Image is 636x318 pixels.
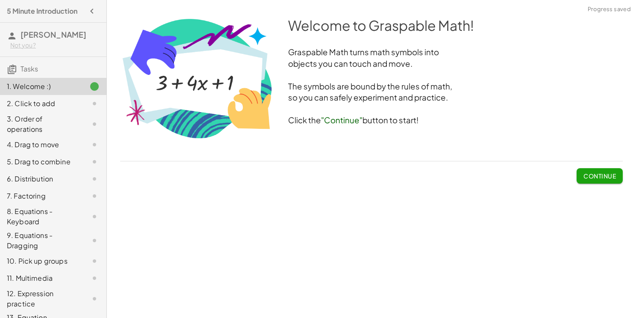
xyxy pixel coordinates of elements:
i: Task not started. [89,211,100,222]
i: Task not started. [89,256,100,266]
i: Task not started. [89,191,100,201]
button: Continue [577,168,623,184]
div: 11. Multimedia [7,273,76,283]
div: 3. Order of operations [7,114,76,134]
span: Welcome to Graspable Math! [288,17,474,34]
h4: 5 Minute Introduction [7,6,77,16]
div: 12. Expression practice [7,288,76,309]
div: 8. Equations - Keyboard [7,206,76,227]
i: Task not started. [89,294,100,304]
i: Task not started. [89,174,100,184]
div: 1. Welcome :) [7,81,76,92]
div: 6. Distribution [7,174,76,184]
i: Task not started. [89,235,100,246]
i: Task not started. [89,157,100,167]
h3: The symbols are bound by the rules of math, [120,81,623,92]
div: Not you? [10,41,100,50]
span: Progress saved [588,5,631,14]
i: Task not started. [89,98,100,109]
h3: so you can safely experiment and practice. [120,92,623,104]
span: "Continue" [321,115,362,125]
img: 0693f8568b74c82c9916f7e4627066a63b0fb68adf4cbd55bb6660eff8c96cd8.png [120,16,274,140]
i: Task not started. [89,273,100,283]
i: Task finished. [89,81,100,92]
div: 2. Click to add [7,98,76,109]
i: Task not started. [89,140,100,150]
div: 10. Pick up groups [7,256,76,266]
h3: objects you can touch and move. [120,58,623,70]
div: 5. Drag to combine [7,157,76,167]
div: 9. Equations - Dragging [7,230,76,251]
i: Task not started. [89,119,100,129]
span: [PERSON_NAME] [21,30,86,39]
span: Tasks [21,64,38,73]
span: Continue [583,172,616,180]
div: 7. Factoring [7,191,76,201]
h3: Graspable Math turns math symbols into [120,47,623,58]
h3: Click the button to start! [120,115,623,126]
div: 4. Drag to move [7,140,76,150]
